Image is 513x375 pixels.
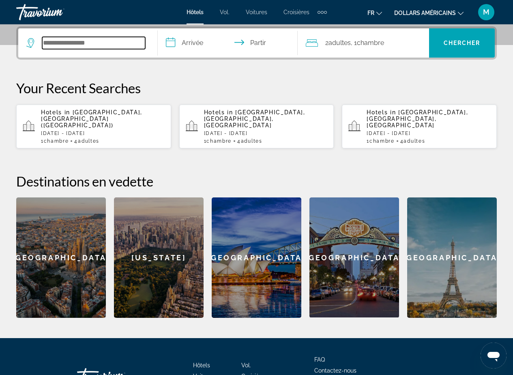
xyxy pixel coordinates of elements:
[483,8,489,16] font: M
[204,131,328,136] p: [DATE] - [DATE]
[44,138,69,144] span: Chambre
[369,138,395,144] span: Chambre
[18,28,495,58] div: Widget de recherche
[404,138,425,144] span: Adultes
[179,104,334,149] button: Hotels in [GEOGRAPHIC_DATA], [GEOGRAPHIC_DATA], [GEOGRAPHIC_DATA][DATE] - [DATE]1Chambre4Adultes
[309,197,399,317] div: [GEOGRAPHIC_DATA]
[394,7,464,19] button: Changer de devise
[318,6,327,19] button: Éléments de navigation supplémentaires
[41,109,70,116] span: Hotels in
[394,10,456,16] font: dollars américains
[351,39,357,47] font: , 1
[367,7,382,19] button: Changer de langue
[114,197,204,318] div: [US_STATE]
[16,80,497,96] p: Your Recent Searches
[400,138,425,144] span: 4
[367,10,374,16] font: fr
[158,28,297,58] button: Sélectionnez la date d'arrivée et de départ
[204,109,233,116] span: Hotels in
[241,138,262,144] span: Adultes
[246,9,267,15] a: Voitures
[187,9,204,15] a: Hôtels
[16,197,106,318] div: [GEOGRAPHIC_DATA]
[342,104,497,149] button: Hotels in [GEOGRAPHIC_DATA], [GEOGRAPHIC_DATA], [GEOGRAPHIC_DATA][DATE] - [DATE]1Chambre4Adultes
[407,197,497,318] div: [GEOGRAPHIC_DATA]
[314,356,325,363] a: FAQ
[367,109,468,129] span: [GEOGRAPHIC_DATA], [GEOGRAPHIC_DATA], [GEOGRAPHIC_DATA]
[444,40,481,46] font: Chercher
[309,197,399,318] a: San Diego[GEOGRAPHIC_DATA]
[367,109,396,116] span: Hotels in
[16,173,497,189] h2: Destinations en vedette
[204,109,305,129] span: [GEOGRAPHIC_DATA], [GEOGRAPHIC_DATA], [GEOGRAPHIC_DATA]
[212,197,301,318] a: Sydney[GEOGRAPHIC_DATA]
[481,343,507,369] iframe: Bouton de lancement de la fenêtre de messagerie
[476,4,497,21] button: Menu utilisateur
[78,138,99,144] span: Adultes
[367,131,490,136] p: [DATE] - [DATE]
[212,197,301,318] div: [GEOGRAPHIC_DATA]
[298,28,429,58] button: Voyageurs : 2 adultes, 0 enfants
[220,9,230,15] a: Vol.
[206,138,232,144] span: Chambre
[74,138,99,144] span: 4
[41,109,142,129] span: [GEOGRAPHIC_DATA], [GEOGRAPHIC_DATA] ([GEOGRAPHIC_DATA])
[237,138,262,144] span: 4
[41,138,69,144] span: 1
[429,28,495,58] button: Recherche
[314,367,356,374] a: Contactez-nous
[41,131,165,136] p: [DATE] - [DATE]
[16,2,97,23] a: Travorium
[204,138,232,144] span: 1
[367,138,394,144] span: 1
[357,39,384,47] font: Chambre
[193,362,210,369] a: Hôtels
[407,197,497,318] a: Paris[GEOGRAPHIC_DATA]
[328,39,351,47] font: adultes
[16,197,106,318] a: Barcelona[GEOGRAPHIC_DATA]
[42,37,145,49] input: Rechercher une destination hôtelière
[16,104,171,149] button: Hotels in [GEOGRAPHIC_DATA], [GEOGRAPHIC_DATA] ([GEOGRAPHIC_DATA])[DATE] - [DATE]1Chambre4Adultes
[241,362,251,369] a: Vol.
[114,197,204,318] a: New York[US_STATE]
[283,9,309,15] a: Croisières
[325,39,328,47] font: 2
